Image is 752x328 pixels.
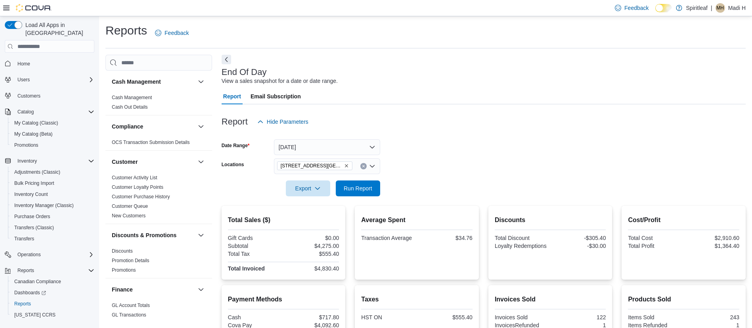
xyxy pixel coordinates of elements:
[11,178,94,188] span: Bulk Pricing Import
[11,129,94,139] span: My Catalog (Beta)
[112,231,176,239] h3: Discounts & Promotions
[11,234,37,244] a: Transfers
[105,246,212,278] div: Discounts & Promotions
[112,312,146,318] a: GL Transactions
[628,295,739,304] h2: Products Sold
[112,267,136,273] span: Promotions
[112,158,195,166] button: Customer
[152,25,192,41] a: Feedback
[14,120,58,126] span: My Catalog (Classic)
[222,67,267,77] h3: End Of Day
[14,278,61,285] span: Canadian Compliance
[11,129,56,139] a: My Catalog (Beta)
[112,303,150,308] a: GL Account Totals
[11,118,94,128] span: My Catalog (Classic)
[495,295,606,304] h2: Invoices Sold
[291,180,325,196] span: Export
[267,118,308,126] span: Hide Parameters
[222,161,244,168] label: Locations
[711,3,712,13] p: |
[112,184,163,190] a: Customer Loyalty Points
[196,230,206,240] button: Discounts & Promotions
[11,201,77,210] a: Inventory Manager (Classic)
[628,243,682,249] div: Total Profit
[223,88,241,104] span: Report
[112,257,149,264] span: Promotion Details
[14,169,60,175] span: Adjustments (Classic)
[11,212,54,221] a: Purchase Orders
[11,201,94,210] span: Inventory Manager (Classic)
[360,163,367,169] button: Clear input
[8,189,98,200] button: Inventory Count
[112,94,152,101] span: Cash Management
[8,140,98,151] button: Promotions
[14,58,94,68] span: Home
[8,276,98,287] button: Canadian Compliance
[11,223,94,232] span: Transfers (Classic)
[22,21,94,37] span: Load All Apps in [GEOGRAPHIC_DATA]
[11,299,94,309] span: Reports
[2,74,98,85] button: Users
[228,314,282,320] div: Cash
[14,290,46,296] span: Dashboards
[112,158,138,166] h3: Customer
[14,301,31,307] span: Reports
[369,163,375,169] button: Open list of options
[11,167,94,177] span: Adjustments (Classic)
[2,155,98,167] button: Inventory
[14,213,50,220] span: Purchase Orders
[14,91,44,101] a: Customers
[112,175,157,180] a: Customer Activity List
[112,312,146,318] span: GL Transactions
[17,93,40,99] span: Customers
[11,310,94,320] span: Washington CCRS
[8,167,98,178] button: Adjustments (Classic)
[11,288,49,297] a: Dashboards
[112,78,195,86] button: Cash Management
[222,55,231,64] button: Next
[552,243,606,249] div: -$30.00
[686,3,708,13] p: Spiritleaf
[112,194,170,199] a: Customer Purchase History
[11,178,57,188] a: Bulk Pricing Import
[165,29,189,37] span: Feedback
[11,118,61,128] a: My Catalog (Classic)
[361,314,415,320] div: HST ON
[112,95,152,100] a: Cash Management
[14,142,38,148] span: Promotions
[11,223,57,232] a: Transfers (Classic)
[716,3,724,13] span: MH
[628,235,682,241] div: Total Cost
[624,4,649,12] span: Feedback
[11,140,42,150] a: Promotions
[14,75,33,84] button: Users
[228,251,282,257] div: Total Tax
[112,248,133,254] a: Discounts
[716,3,725,13] div: Madi H
[105,93,212,115] div: Cash Management
[361,215,473,225] h2: Average Spent
[336,180,380,196] button: Run Report
[14,107,94,117] span: Catalog
[222,117,248,127] h3: Report
[112,123,143,130] h3: Compliance
[14,59,33,69] a: Home
[17,77,30,83] span: Users
[112,139,190,146] span: OCS Transaction Submission Details
[14,91,94,101] span: Customers
[112,104,148,110] a: Cash Out Details
[17,267,34,274] span: Reports
[11,310,59,320] a: [US_STATE] CCRS
[285,235,339,241] div: $0.00
[11,190,51,199] a: Inventory Count
[2,90,98,102] button: Customers
[495,235,549,241] div: Total Discount
[105,173,212,224] div: Customer
[11,234,94,244] span: Transfers
[14,250,44,259] button: Operations
[8,233,98,244] button: Transfers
